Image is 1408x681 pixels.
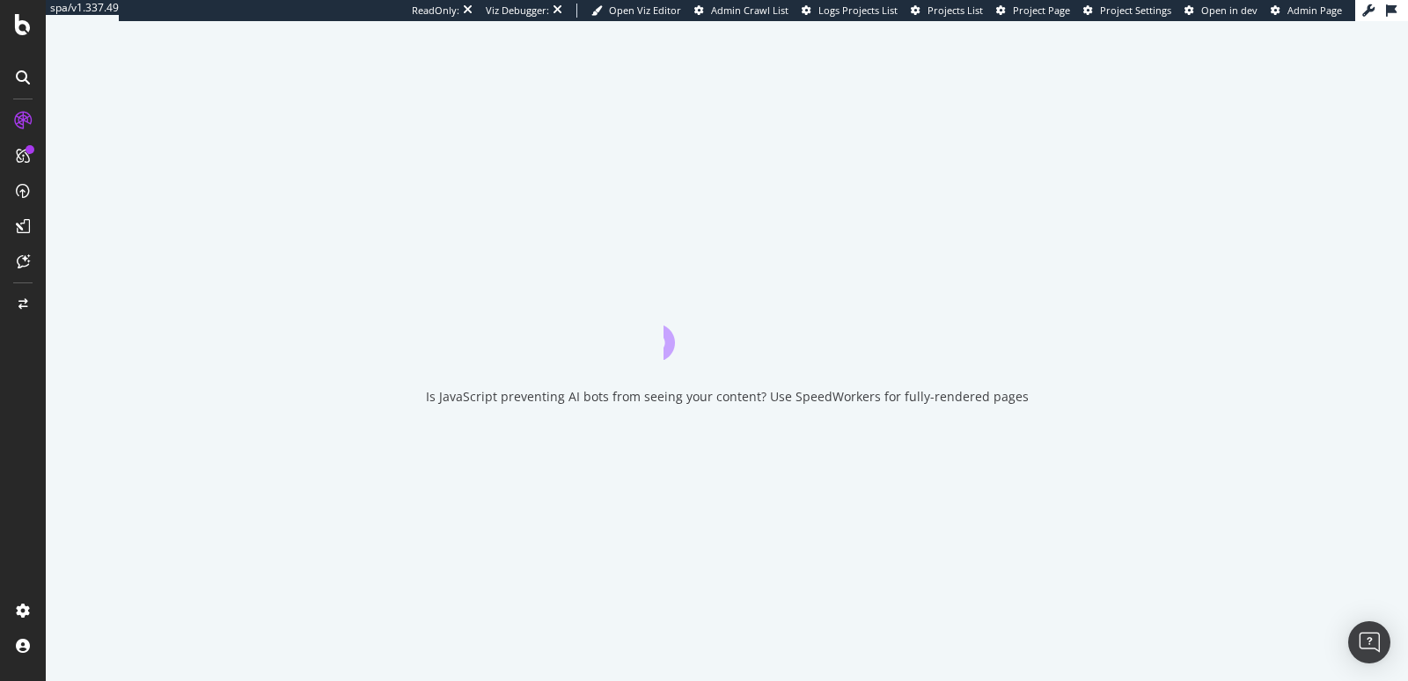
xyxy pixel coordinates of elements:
a: Project Page [996,4,1070,18]
a: Project Settings [1083,4,1171,18]
span: Admin Crawl List [711,4,788,17]
span: Admin Page [1287,4,1342,17]
a: Logs Projects List [802,4,898,18]
a: Admin Page [1271,4,1342,18]
a: Admin Crawl List [694,4,788,18]
span: Project Settings [1100,4,1171,17]
a: Projects List [911,4,983,18]
span: Open Viz Editor [609,4,681,17]
span: Open in dev [1201,4,1258,17]
span: Project Page [1013,4,1070,17]
a: Open in dev [1184,4,1258,18]
a: Open Viz Editor [591,4,681,18]
span: Logs Projects List [818,4,898,17]
div: ReadOnly: [412,4,459,18]
div: Open Intercom Messenger [1348,621,1390,663]
div: Viz Debugger: [486,4,549,18]
div: Is JavaScript preventing AI bots from seeing your content? Use SpeedWorkers for fully-rendered pages [426,388,1029,406]
span: Projects List [928,4,983,17]
div: animation [664,297,790,360]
